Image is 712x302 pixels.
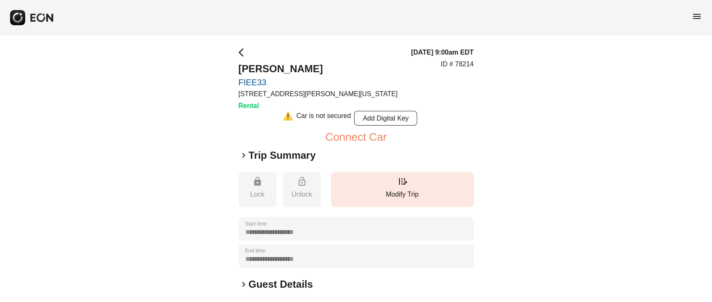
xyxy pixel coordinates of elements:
[297,111,351,126] div: Car is not secured
[354,111,417,126] button: Add Digital Key
[239,150,249,160] span: keyboard_arrow_right
[283,111,293,126] div: ⚠️
[249,149,316,162] h2: Trip Summary
[411,47,473,58] h3: [DATE] 9:00am EDT
[239,89,398,99] p: [STREET_ADDRESS][PERSON_NAME][US_STATE]
[441,59,473,69] p: ID # 78214
[692,11,702,21] span: menu
[326,132,387,142] button: Connect Car
[239,279,249,289] span: keyboard_arrow_right
[249,278,313,291] h2: Guest Details
[239,101,398,111] h3: Rental
[397,176,407,186] span: edit_road
[331,172,474,207] button: Modify Trip
[239,47,249,58] span: arrow_back_ios
[239,77,398,87] a: FIEE33
[239,62,398,76] h2: [PERSON_NAME]
[335,189,470,200] p: Modify Trip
